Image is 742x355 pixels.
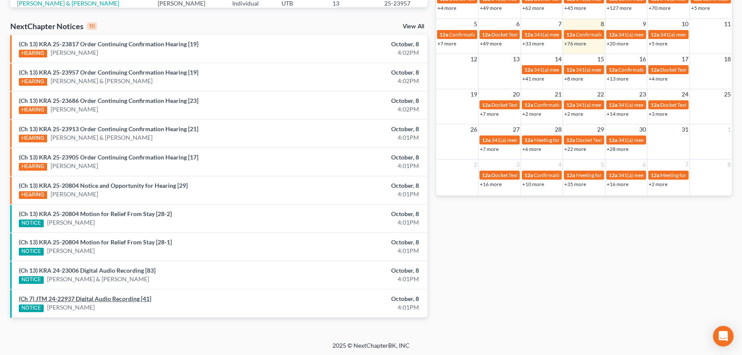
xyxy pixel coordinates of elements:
[480,111,499,117] a: +7 more
[557,159,562,170] span: 4
[51,77,153,85] a: [PERSON_NAME] & [PERSON_NAME]
[291,190,419,199] div: 4:01PM
[651,31,659,38] span: 12a
[291,238,419,247] div: October, 8
[723,19,732,29] span: 11
[291,68,419,77] div: October, 8
[19,191,47,199] div: HEARING
[564,75,583,82] a: +8 more
[47,303,95,312] a: [PERSON_NAME]
[649,111,667,117] a: +3 more
[515,19,521,29] span: 6
[19,153,198,161] a: (Ch 13) KRA 25-23905 Order Continuing Confirmation Hearing [17]
[713,326,733,346] div: Open Intercom Messenger
[566,172,575,178] span: 12a
[19,182,188,189] a: (Ch 13) KRA 25-20804 Notice and Opportunity for Hearing [29]
[19,135,47,142] div: HEARING
[649,181,667,187] a: +2 more
[19,50,47,57] div: HEARING
[491,137,619,143] span: 341(a) meeting for [PERSON_NAME] & [PERSON_NAME]
[660,102,737,108] span: Docket Text: for [PERSON_NAME]
[609,172,617,178] span: 12a
[649,75,667,82] a: +4 more
[482,102,491,108] span: 12a
[291,105,419,114] div: 4:02PM
[291,266,419,275] div: October, 8
[512,89,521,99] span: 20
[19,220,44,227] div: NOTICE
[534,172,676,178] span: Confirmation hearing for [PERSON_NAME] & [PERSON_NAME]
[522,181,544,187] a: +10 more
[651,172,659,178] span: 12a
[607,40,628,47] a: +20 more
[19,125,198,132] a: (Ch 13) KRA 25-23913 Order Continuing Confirmation Hearing [21]
[681,89,689,99] span: 24
[596,124,605,135] span: 29
[291,210,419,218] div: October, 8
[554,54,562,64] span: 14
[618,172,701,178] span: 341(a) meeting for [PERSON_NAME]
[600,159,605,170] span: 5
[51,105,98,114] a: [PERSON_NAME]
[534,137,601,143] span: Meeting for [PERSON_NAME]
[449,31,547,38] span: Confirmation Hearing for [PERSON_NAME]
[524,31,533,38] span: 12a
[19,69,198,76] a: (Ch 13) KRA 25-23957 Order Continuing Confirmation Hearing [19]
[564,111,583,117] a: +2 more
[51,190,98,199] a: [PERSON_NAME]
[19,78,47,86] div: HEARING
[524,66,533,73] span: 12a
[51,162,98,170] a: [PERSON_NAME]
[19,106,47,114] div: HEARING
[522,111,541,117] a: +2 more
[681,54,689,64] span: 17
[576,137,698,143] span: Docket Text: for [PERSON_NAME] & [PERSON_NAME]
[437,5,456,11] a: +4 more
[607,5,631,11] a: +127 more
[638,89,647,99] span: 23
[522,146,541,152] a: +6 more
[609,31,617,38] span: 12a
[681,19,689,29] span: 10
[473,159,478,170] span: 2
[291,303,419,312] div: 4:01PM
[512,54,521,64] span: 13
[684,159,689,170] span: 7
[596,89,605,99] span: 22
[534,102,631,108] span: Confirmation hearing for [PERSON_NAME]
[524,172,533,178] span: 12a
[723,89,732,99] span: 25
[566,31,575,38] span: 12a
[660,66,737,73] span: Docket Text: for [PERSON_NAME]
[564,5,586,11] a: +45 more
[651,102,659,108] span: 12a
[554,89,562,99] span: 21
[291,48,419,57] div: 4:02PM
[522,40,544,47] a: +33 more
[19,40,198,48] a: (Ch 13) KRA 25-23817 Order Continuing Confirmation Hearing [19]
[491,31,568,38] span: Docket Text: for [PERSON_NAME]
[596,54,605,64] span: 15
[19,304,44,312] div: NOTICE
[437,40,456,47] a: +7 more
[607,146,628,152] a: +28 more
[291,77,419,85] div: 4:02PM
[291,133,419,142] div: 4:01PM
[440,31,448,38] span: 12a
[566,66,575,73] span: 12a
[291,153,419,162] div: October, 8
[51,48,98,57] a: [PERSON_NAME]
[19,267,156,274] a: (Ch 13) KRA 24-23006 Digital Audio Recording [83]
[291,275,419,283] div: 4:01PM
[291,247,419,255] div: 4:01PM
[51,133,153,142] a: [PERSON_NAME] & [PERSON_NAME]
[480,181,502,187] a: +16 more
[522,5,544,11] a: +62 more
[291,96,419,105] div: October, 8
[649,5,670,11] a: +70 more
[19,210,172,217] a: (Ch 13) KRA 25-20804 Motion for Relief From Stay [28-2]
[512,124,521,135] span: 27
[47,275,149,283] a: [PERSON_NAME] & [PERSON_NAME]
[564,181,586,187] a: +35 more
[19,163,47,171] div: HEARING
